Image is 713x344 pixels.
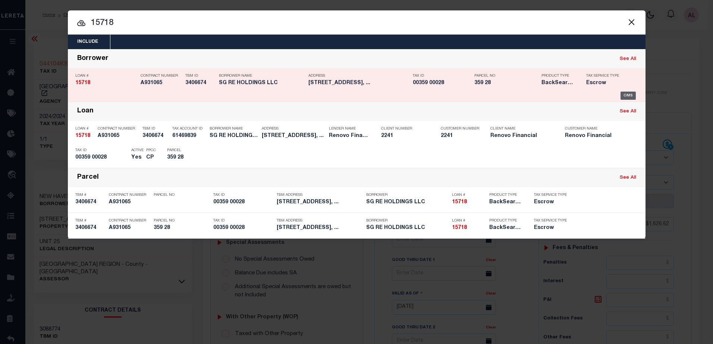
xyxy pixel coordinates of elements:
[109,199,150,206] h5: A931065
[68,35,107,49] button: Include
[366,225,448,231] h5: SG RE HOLDINGS LLC
[98,127,139,131] p: Contract Number
[534,225,568,231] h5: Escrow
[452,199,486,206] h5: 15718
[213,225,273,231] h5: 00359 00028
[172,127,206,131] p: Tax Account ID
[210,133,258,139] h5: SG RE HOLDINGS LLC
[586,74,624,78] p: Tax Service Type
[68,17,646,30] input: Start typing...
[277,219,362,223] p: TBM Address
[277,199,362,206] h5: 204 Oak Street East Millville, ...
[452,193,486,197] p: Loan #
[75,155,128,161] h5: 00359 00028
[489,199,523,206] h5: BackSearch,Escrow
[154,225,210,231] h5: 359 28
[452,219,486,223] p: Loan #
[452,200,467,205] strong: 15718
[441,133,478,139] h5: 2241
[213,193,273,197] p: Tax ID
[366,219,448,223] p: Borrower
[474,80,538,86] h5: 359 28
[75,133,94,139] h5: 15718
[474,74,538,78] p: Parcel No
[154,219,210,223] p: Parcel No
[541,80,575,86] h5: BackSearch,Escrow
[308,80,409,86] h5: 204 Oak Street East Millville, ...
[381,133,430,139] h5: 2241
[77,55,109,63] div: Borrower
[489,193,523,197] p: Product Type
[185,80,215,86] h5: 3406674
[534,199,568,206] h5: Escrow
[262,133,325,139] h5: 204 Oak Street East Millville, ...
[277,193,362,197] p: TBM Address
[75,219,105,223] p: TBM #
[75,193,105,197] p: TBM #
[441,127,479,131] p: Customer Number
[109,219,150,223] p: Contract Number
[213,219,273,223] p: Tax ID
[77,107,94,116] div: Loan
[142,133,169,139] h5: 3406674
[172,133,206,139] h5: 61469839
[75,80,90,86] strong: 15718
[489,225,523,231] h5: BackSearch,Escrow
[452,225,486,231] h5: 15718
[381,127,430,131] p: Client Number
[75,74,137,78] p: Loan #
[154,193,210,197] p: Parcel No
[620,109,636,114] a: See All
[141,74,182,78] p: Contract Number
[98,133,139,139] h5: A931065
[541,74,575,78] p: Product Type
[77,173,99,182] div: Parcel
[146,148,156,153] p: PPCC
[219,74,305,78] p: Borrower Name
[75,199,105,206] h5: 3406674
[75,80,137,86] h5: 15718
[109,193,150,197] p: Contract Number
[167,148,201,153] p: Parcel
[366,199,448,206] h5: SG RE HOLDINGS LLC
[329,133,370,139] h5: Renovo Financial
[413,80,471,86] h5: 00359 00028
[586,80,624,86] h5: Escrow
[277,225,362,231] h5: 204 Oak Street East Millville, ...
[75,148,128,153] p: Tax ID
[489,219,523,223] p: Product Type
[621,92,636,100] div: OMS
[167,155,201,161] h5: 359 28
[565,133,628,139] h5: Renovo Financial
[262,127,325,131] p: Address
[329,127,370,131] p: Lender Name
[131,155,142,161] h5: Yes
[490,127,554,131] p: Client Name
[75,133,90,138] strong: 15718
[452,225,467,230] strong: 15718
[131,148,144,153] p: Active
[185,74,215,78] p: TBM ID
[219,80,305,86] h5: SG RE HOLDINGS LLC
[141,80,182,86] h5: A931065
[620,57,636,61] a: See All
[627,17,637,27] button: Close
[109,225,150,231] h5: A931065
[534,219,568,223] p: Tax Service Type
[308,74,409,78] p: Address
[366,193,448,197] p: Borrower
[210,127,258,131] p: Borrower Name
[142,127,169,131] p: TBM ID
[534,193,568,197] p: Tax Service Type
[146,155,156,161] h5: CP
[413,74,471,78] p: Tax ID
[213,199,273,206] h5: 00359 00028
[75,127,94,131] p: Loan #
[620,175,636,180] a: See All
[490,133,554,139] h5: Renovo Financial
[75,225,105,231] h5: 3406674
[565,127,628,131] p: Customer Name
